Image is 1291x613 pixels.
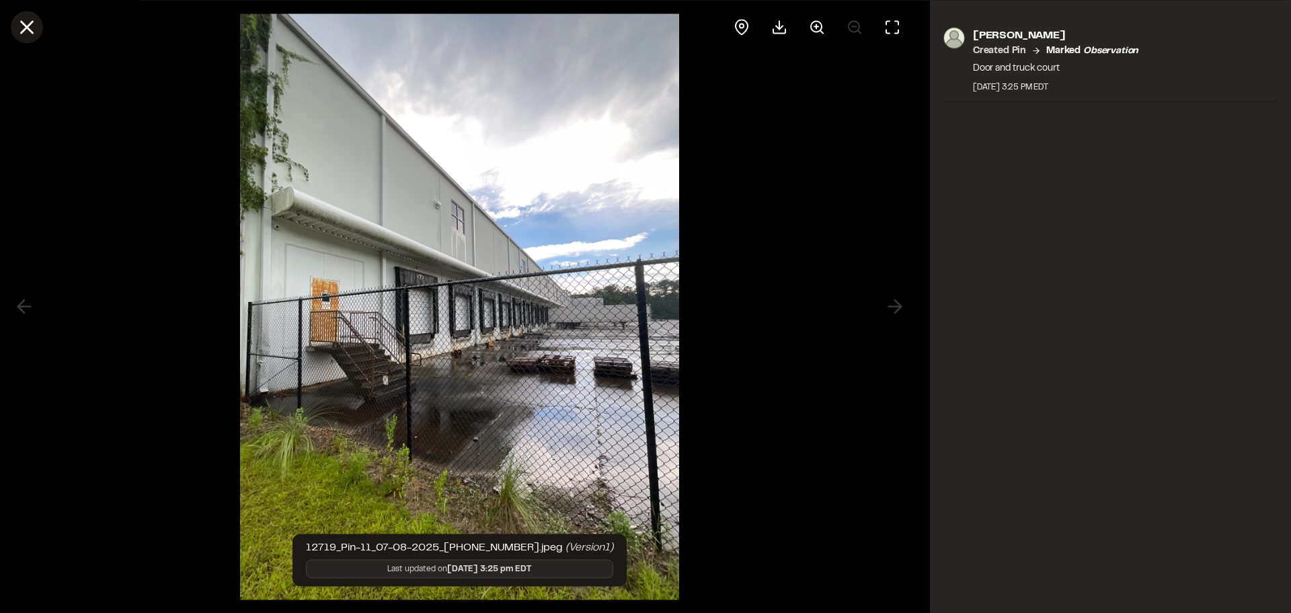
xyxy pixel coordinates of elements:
[1046,43,1138,58] p: Marked
[11,11,43,43] button: Close modal
[1083,46,1138,55] em: observation
[973,43,1026,58] p: Created Pin
[973,61,1138,75] p: Door and truck court
[943,27,965,48] img: photo
[973,27,1138,43] p: [PERSON_NAME]
[876,11,908,43] button: Toggle Fullscreen
[801,11,833,43] button: Zoom in
[726,11,758,43] div: View pin on map
[973,81,1138,93] div: [DATE] 3:25 PM EDT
